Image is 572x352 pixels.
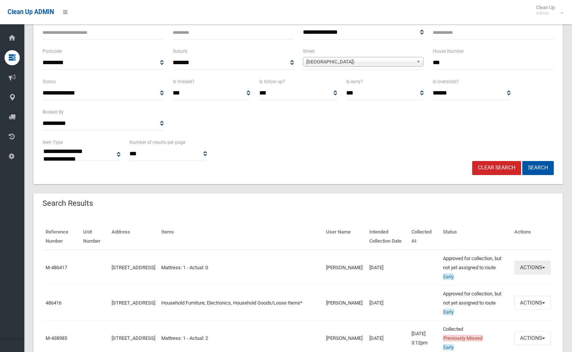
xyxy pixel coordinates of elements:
[112,300,155,306] a: [STREET_ADDRESS]
[46,265,67,270] a: M-486417
[532,5,563,16] span: Clean Up
[440,250,511,286] td: Approved for collection, but not yet assigned to route
[306,57,414,66] span: [GEOGRAPHIC_DATA])
[323,250,367,286] td: [PERSON_NAME]
[443,309,454,315] span: Early
[158,250,323,286] td: Mattress: 1 - Actual: 0
[158,224,323,250] th: Items
[346,77,363,86] label: Is early?
[303,47,315,55] label: Street
[440,224,511,250] th: Status
[514,296,551,310] button: Actions
[514,331,551,345] button: Actions
[112,265,155,270] a: [STREET_ADDRESS]
[112,335,155,341] a: [STREET_ADDRESS]
[522,161,554,175] button: Search
[514,260,551,275] button: Actions
[433,77,459,86] label: Is oversized?
[8,8,54,16] span: Clean Up ADMIN
[109,224,158,250] th: Address
[443,273,454,280] span: Early
[440,285,511,320] td: Approved for collection, but not yet assigned to route
[43,138,63,147] label: Item Type
[173,77,194,86] label: Is missed?
[33,196,102,211] header: Search Results
[46,335,67,341] a: M-438985
[43,224,80,250] th: Reference Number
[366,250,408,286] td: [DATE]
[443,344,454,350] span: Early
[472,161,521,175] a: Clear Search
[173,47,188,55] label: Suburb
[46,300,61,306] a: 486416
[43,47,62,55] label: Postcode
[366,285,408,320] td: [DATE]
[511,224,554,250] th: Actions
[536,10,555,16] small: Admin
[323,285,367,320] td: [PERSON_NAME]
[80,224,108,250] th: Unit Number
[323,224,367,250] th: User Name
[259,77,285,86] label: Is follow up?
[408,224,440,250] th: Collected At
[443,335,483,341] span: Previously Missed
[129,138,185,147] label: Number of results per page
[158,285,323,320] td: Household Furniture, Electronics, Household Goods/Loose Items*
[43,77,56,86] label: Status
[433,47,464,55] label: House Number
[366,224,408,250] th: Intended Collection Date
[43,108,64,116] label: Booked By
